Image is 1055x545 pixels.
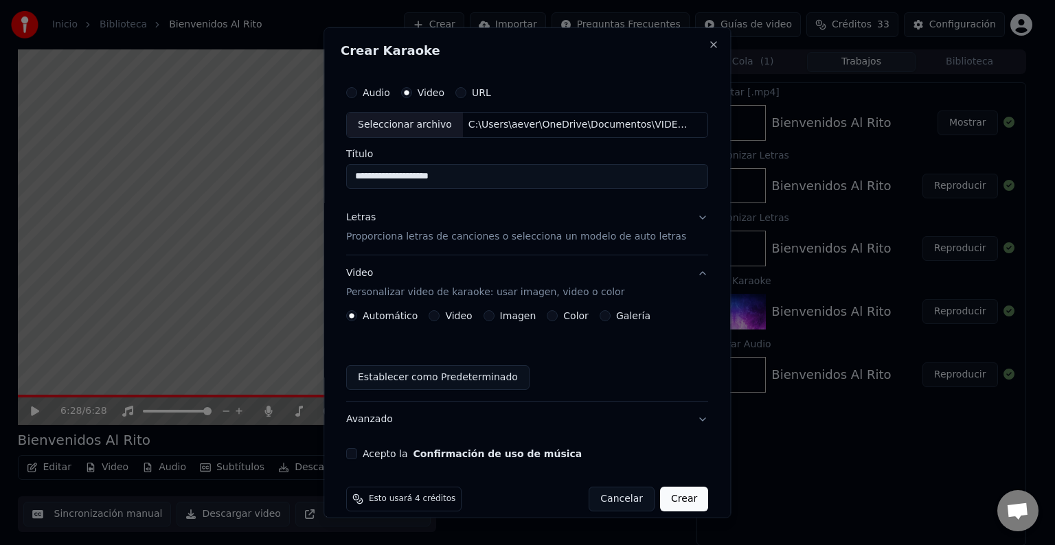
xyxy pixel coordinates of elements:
label: Imagen [500,311,536,321]
button: Cancelar [589,487,655,511]
label: Acepto la [363,449,582,459]
label: Galería [616,311,650,321]
div: C:\Users\aever\OneDrive\Documentos\VIDEOS SODA\Evento Pega\Intro Un hombre Alado.mp4 [463,118,696,132]
button: Establecer como Predeterminado [346,365,530,390]
label: Video [446,311,473,321]
label: Título [346,149,708,159]
button: LetrasProporciona letras de canciones o selecciona un modelo de auto letras [346,200,708,255]
label: Color [564,311,589,321]
div: Video [346,266,624,299]
button: Acepto la [413,449,582,459]
button: VideoPersonalizar video de karaoke: usar imagen, video o color [346,255,708,310]
div: VideoPersonalizar video de karaoke: usar imagen, video o color [346,310,708,401]
button: Avanzado [346,402,708,437]
label: Automático [363,311,418,321]
h2: Crear Karaoke [341,45,714,57]
label: Audio [363,88,390,97]
button: Crear [660,487,708,511]
p: Proporciona letras de canciones o selecciona un modelo de auto letras [346,230,686,244]
span: Esto usará 4 créditos [369,494,455,505]
div: Letras [346,211,376,224]
label: URL [472,88,491,97]
p: Personalizar video de karaoke: usar imagen, video o color [346,286,624,299]
div: Seleccionar archivo [347,113,463,137]
label: Video [418,88,444,97]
